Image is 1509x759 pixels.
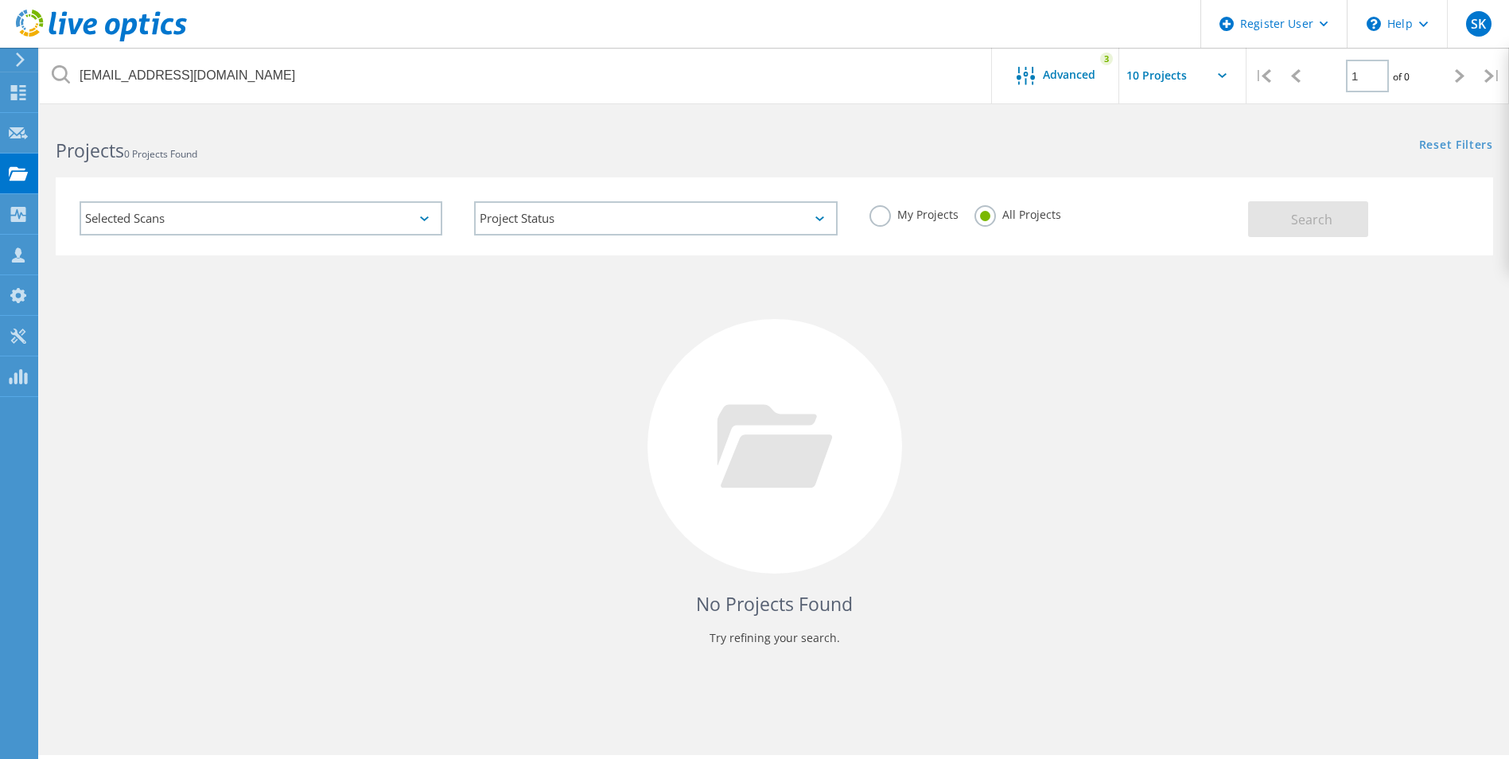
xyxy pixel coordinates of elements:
[1393,70,1410,84] span: of 0
[1367,17,1381,31] svg: \n
[124,147,197,161] span: 0 Projects Found
[1246,48,1279,104] div: |
[1248,201,1368,237] button: Search
[974,205,1061,220] label: All Projects
[40,48,993,103] input: Search projects by name, owner, ID, company, etc
[1419,139,1493,153] a: Reset Filters
[1471,18,1486,30] span: SK
[56,138,124,163] b: Projects
[869,205,959,220] label: My Projects
[80,201,442,235] div: Selected Scans
[72,591,1477,617] h4: No Projects Found
[16,33,187,45] a: Live Optics Dashboard
[1291,211,1332,228] span: Search
[1476,48,1509,104] div: |
[72,625,1477,651] p: Try refining your search.
[1043,69,1095,80] span: Advanced
[474,201,837,235] div: Project Status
